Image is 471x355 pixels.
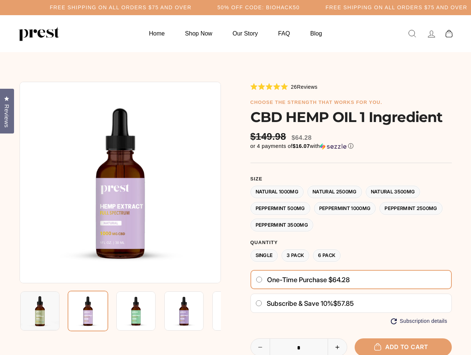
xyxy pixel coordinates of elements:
img: CBD HEMP OIL 1 Ingredient [20,291,59,331]
a: Blog [301,26,331,41]
img: CBD HEMP OIL 1 Ingredient [116,291,156,331]
label: Peppermint 1000MG [314,202,376,215]
label: Natural 1000MG [250,186,304,199]
label: Natural 2500MG [307,186,362,199]
span: Reviews [2,104,11,128]
ul: Primary [140,26,331,41]
label: 6 Pack [313,249,341,262]
span: 26 [291,84,297,90]
label: Natural 3500MG [366,186,420,199]
img: PREST ORGANICS [18,26,59,41]
img: CBD HEMP OIL 1 Ingredient [20,82,221,283]
span: $64.28 [291,134,311,141]
a: Our Story [223,26,267,41]
a: Shop Now [176,26,222,41]
span: Add to cart [378,343,428,351]
label: 3 Pack [281,249,309,262]
img: CBD HEMP OIL 1 Ingredient [212,291,252,331]
span: $16.07 [293,143,310,149]
label: Quantity [250,240,452,246]
label: Single [250,249,278,262]
label: Size [250,176,452,182]
a: Home [140,26,174,41]
img: CBD HEMP OIL 1 Ingredient [164,291,204,331]
div: or 4 payments of$16.07withSezzle Click to learn more about Sezzle [250,143,452,150]
h1: CBD HEMP OIL 1 Ingredient [250,109,452,125]
label: Peppermint 3500MG [250,219,314,231]
input: One-time purchase $64.28 [256,277,263,283]
label: Peppermint 2500MG [379,202,443,215]
span: Subscribe & save 10% [267,300,333,307]
span: $57.85 [333,300,354,307]
h5: Free Shipping on all orders $75 and over [325,4,467,11]
button: Subscription details [391,318,447,324]
span: One-time purchase $64.28 [267,276,350,284]
span: Reviews [297,84,318,90]
img: Sezzle [320,143,347,150]
h6: choose the strength that works for you. [250,99,452,105]
label: Peppermint 500MG [250,202,310,215]
img: CBD HEMP OIL 1 Ingredient [68,291,108,331]
h5: Free Shipping on all orders $75 and over [50,4,192,11]
span: Subscription details [400,318,447,324]
a: FAQ [269,26,299,41]
input: Subscribe & save 10%$57.85 [255,300,262,306]
div: 26Reviews [250,82,318,91]
span: $149.98 [250,131,288,142]
div: or 4 payments of with [250,143,452,150]
h5: 50% OFF CODE: BIOHACK50 [217,4,300,11]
